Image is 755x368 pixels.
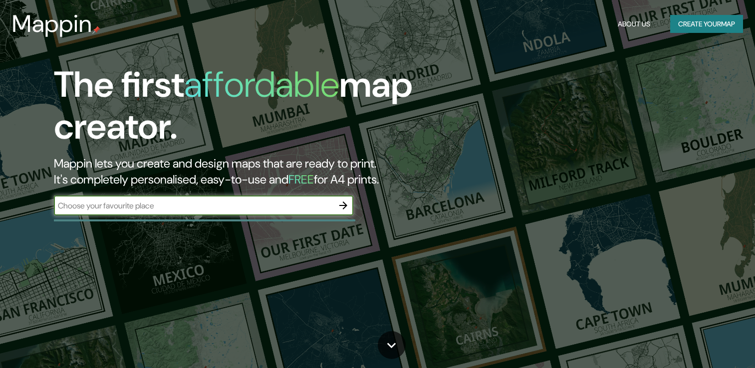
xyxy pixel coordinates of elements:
input: Choose your favourite place [54,200,333,211]
button: Create yourmap [670,15,743,33]
h2: Mappin lets you create and design maps that are ready to print. It's completely personalised, eas... [54,156,432,187]
h3: Mappin [12,10,92,38]
h1: affordable [184,61,339,108]
h5: FREE [288,172,314,187]
button: About Us [614,15,654,33]
h1: The first map creator. [54,64,432,156]
img: mappin-pin [92,26,100,34]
